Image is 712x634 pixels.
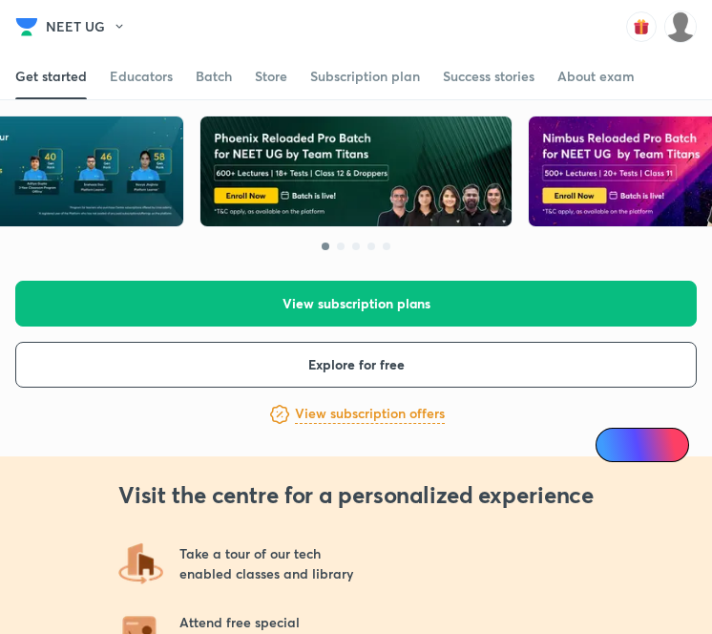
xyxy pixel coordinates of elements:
[15,281,697,327] button: View subscription plans
[626,11,657,42] img: avatar
[196,67,232,86] div: Batch
[443,53,534,99] a: Success stories
[15,67,87,86] div: Get started
[308,355,405,374] span: Explore for free
[607,437,622,453] img: Icon
[255,53,287,99] a: Store
[627,437,678,453] span: Ai Doubts
[557,53,635,99] a: About exam
[596,428,689,462] a: Ai Doubts
[557,67,635,86] div: About exam
[118,479,594,510] h2: Visit the centre for a personalized experience
[196,53,232,99] a: Batch
[15,53,87,99] a: Get started
[295,404,445,424] h6: View subscription offers
[179,543,353,583] p: Take a tour of our tech enabled classes and library
[15,15,38,38] img: Company Logo
[110,53,173,99] a: Educators
[295,403,445,426] a: View subscription offers
[283,294,430,313] span: View subscription plans
[110,67,173,86] div: Educators
[664,11,697,43] img: Amisha Rani
[443,67,534,86] div: Success stories
[46,12,137,41] button: NEET UG
[310,67,420,86] div: Subscription plan
[118,540,164,586] img: offering4.png
[255,67,287,86] div: Store
[310,53,420,99] a: Subscription plan
[15,342,697,388] button: Explore for free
